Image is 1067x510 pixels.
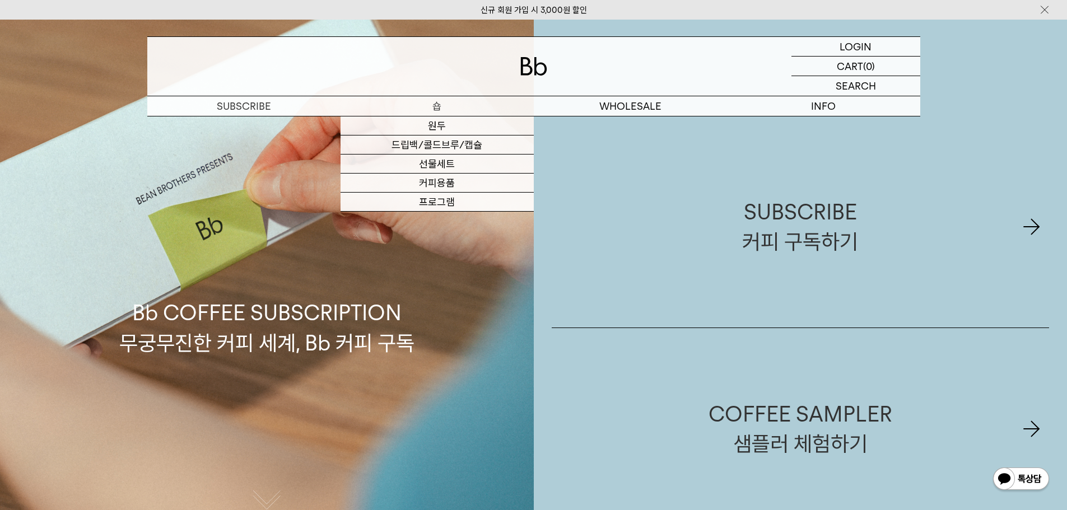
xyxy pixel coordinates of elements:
[341,96,534,116] a: 숍
[791,37,920,57] a: LOGIN
[341,193,534,212] a: 프로그램
[520,57,547,76] img: 로고
[840,37,872,56] p: LOGIN
[836,76,876,96] p: SEARCH
[341,174,534,193] a: 커피용품
[727,96,920,116] p: INFO
[992,466,1050,493] img: 카카오톡 채널 1:1 채팅 버튼
[481,5,587,15] a: 신규 회원 가입 시 3,000원 할인
[552,126,1050,327] a: SUBSCRIBE커피 구독하기
[341,155,534,174] a: 선물세트
[863,57,875,76] p: (0)
[534,96,727,116] p: WHOLESALE
[341,116,534,135] a: 원두
[147,96,341,116] a: SUBSCRIBE
[119,191,414,357] p: Bb COFFEE SUBSCRIPTION 무궁무진한 커피 세계, Bb 커피 구독
[791,57,920,76] a: CART (0)
[742,197,858,256] div: SUBSCRIBE 커피 구독하기
[837,57,863,76] p: CART
[709,399,892,458] div: COFFEE SAMPLER 샘플러 체험하기
[341,135,534,155] a: 드립백/콜드브루/캡슐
